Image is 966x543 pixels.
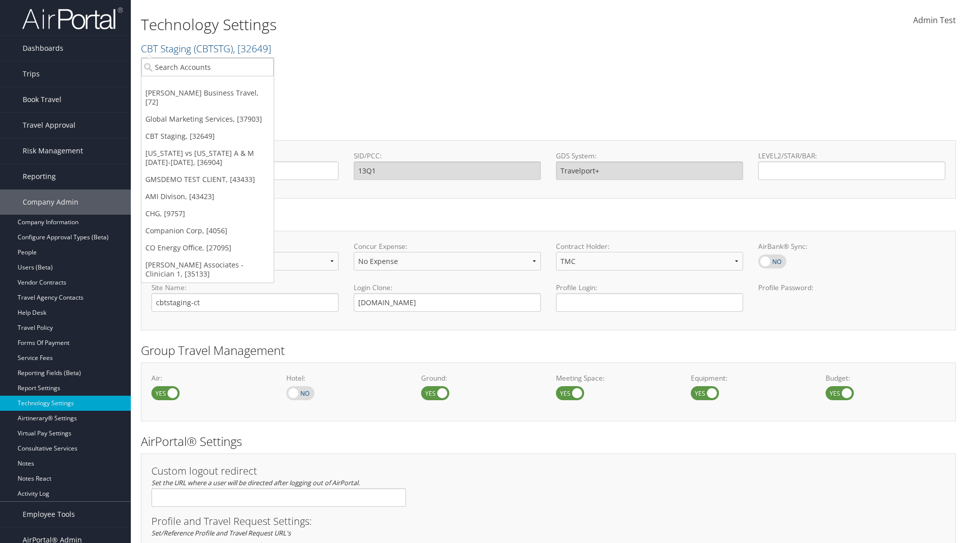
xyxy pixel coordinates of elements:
[141,171,274,188] a: GMSDEMO TEST CLIENT, [43433]
[141,58,274,76] input: Search Accounts
[556,293,743,312] input: Profile Login:
[141,42,271,55] a: CBT Staging
[141,222,274,239] a: Companion Corp, [4056]
[556,151,743,161] label: GDS System:
[354,241,541,251] label: Concur Expense:
[141,145,274,171] a: [US_STATE] vs [US_STATE] A & M [DATE]-[DATE], [36904]
[141,342,956,359] h2: Group Travel Management
[23,190,78,215] span: Company Admin
[141,205,274,222] a: CHG, [9757]
[141,239,274,256] a: CO Energy Office, [27095]
[691,373,811,383] label: Equipment:
[826,373,945,383] label: Budget:
[758,283,945,311] label: Profile Password:
[151,466,406,476] h3: Custom logout redirect
[23,61,40,86] span: Trips
[194,42,233,55] span: ( CBTSTG )
[141,120,948,137] h2: GDS
[141,111,274,128] a: Global Marketing Services, [37903]
[141,256,274,283] a: [PERSON_NAME] Associates - Clinician 1, [35133]
[151,478,360,487] em: Set the URL where a user will be directed after logging out of AirPortal.
[23,113,75,138] span: Travel Approval
[151,283,339,293] label: Site Name:
[286,373,406,383] label: Hotel:
[758,254,786,268] label: AirBank® Sync
[556,283,743,311] label: Profile Login:
[913,15,956,26] span: Admin Test
[23,87,61,112] span: Book Travel
[758,241,945,251] label: AirBank® Sync:
[23,502,75,527] span: Employee Tools
[758,151,945,161] label: LEVEL2/STAR/BAR:
[141,210,956,227] h2: Online Booking Tool
[556,373,676,383] label: Meeting Space:
[141,188,274,205] a: AMI Divison, [43423]
[141,84,274,111] a: [PERSON_NAME] Business Travel, [72]
[23,36,63,61] span: Dashboards
[354,283,541,293] label: Login Clone:
[354,151,541,161] label: SID/PCC:
[151,528,291,537] em: Set/Reference Profile and Travel Request URL's
[22,7,123,30] img: airportal-logo.png
[556,241,743,251] label: Contract Holder:
[421,373,541,383] label: Ground:
[233,42,271,55] span: , [ 32649 ]
[23,164,56,189] span: Reporting
[23,138,83,163] span: Risk Management
[151,516,945,526] h3: Profile and Travel Request Settings:
[141,14,684,35] h1: Technology Settings
[141,433,956,450] h2: AirPortal® Settings
[141,128,274,145] a: CBT Staging, [32649]
[913,5,956,36] a: Admin Test
[151,373,271,383] label: Air:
